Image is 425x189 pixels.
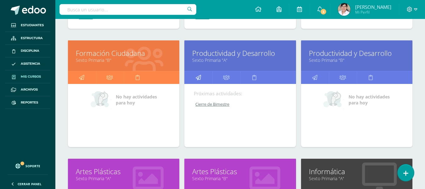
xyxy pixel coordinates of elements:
[5,32,50,45] a: Estructura
[192,57,288,63] a: Sexto Primaria "A"
[21,100,38,105] span: Reportes
[21,36,43,41] span: Estructura
[76,167,171,176] a: Artes Plásticas
[76,57,171,63] a: Sexto Primaria "B"
[192,167,288,176] a: Artes Plásticas
[309,48,405,58] a: Productividad y Desarrollo
[21,23,44,28] span: Estudiantes
[320,8,327,15] span: 3
[309,175,405,181] a: Sexto Primaria "A"
[309,57,405,63] a: Sexto Primaria "B"
[91,90,111,109] img: no_activities_small.png
[21,61,40,66] span: Asistencia
[76,175,171,181] a: Sexto Primaria "A"
[5,96,50,109] a: Reportes
[59,4,196,15] input: Busca un usuario...
[21,87,38,92] span: Archivos
[8,157,48,173] a: Soporte
[5,57,50,70] a: Asistencia
[5,45,50,58] a: Disciplina
[355,4,391,10] span: [PERSON_NAME]
[5,70,50,83] a: Mis cursos
[76,48,171,58] a: Formación Ciudadana
[5,83,50,96] a: Archivos
[192,48,288,58] a: Productividad y Desarrollo
[21,74,41,79] span: Mis cursos
[194,90,286,97] div: Próximas actividades:
[194,102,287,107] a: Cierre de Bimestre
[355,9,391,15] span: Mi Perfil
[5,19,50,32] a: Estudiantes
[349,94,390,106] span: No hay actividades para hoy
[192,175,288,181] a: Sexto Primaria "B"
[116,94,157,106] span: No hay actividades para hoy
[18,182,42,186] span: Cerrar panel
[309,167,405,176] a: Informática
[338,3,350,16] img: 81b4b96153a5e26d3d090ab20a7281c5.png
[21,48,39,53] span: Disciplina
[323,90,344,109] img: no_activities_small.png
[25,164,40,168] span: Soporte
